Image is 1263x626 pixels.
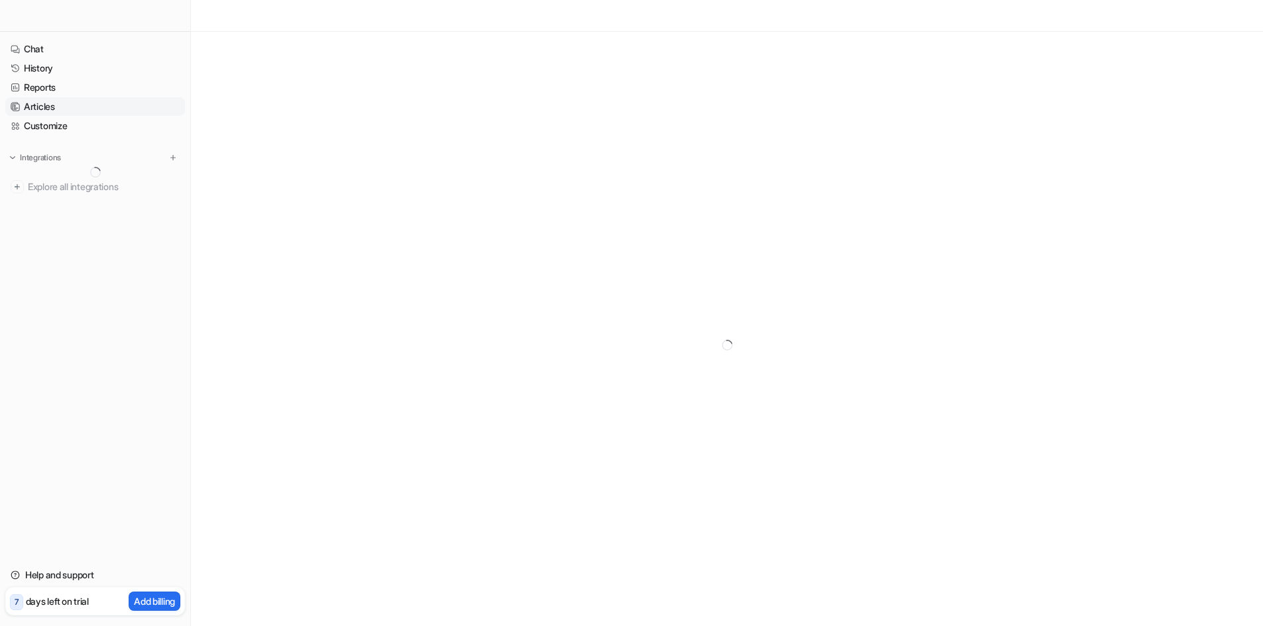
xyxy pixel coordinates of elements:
[5,566,185,584] a: Help and support
[11,180,24,193] img: explore all integrations
[26,594,89,608] p: days left on trial
[129,592,180,611] button: Add billing
[168,153,178,162] img: menu_add.svg
[134,594,175,608] p: Add billing
[5,59,185,78] a: History
[5,40,185,58] a: Chat
[5,178,185,196] a: Explore all integrations
[5,97,185,116] a: Articles
[5,78,185,97] a: Reports
[8,153,17,162] img: expand menu
[28,176,180,197] span: Explore all integrations
[5,151,65,164] button: Integrations
[20,152,61,163] p: Integrations
[15,596,19,608] p: 7
[5,117,185,135] a: Customize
